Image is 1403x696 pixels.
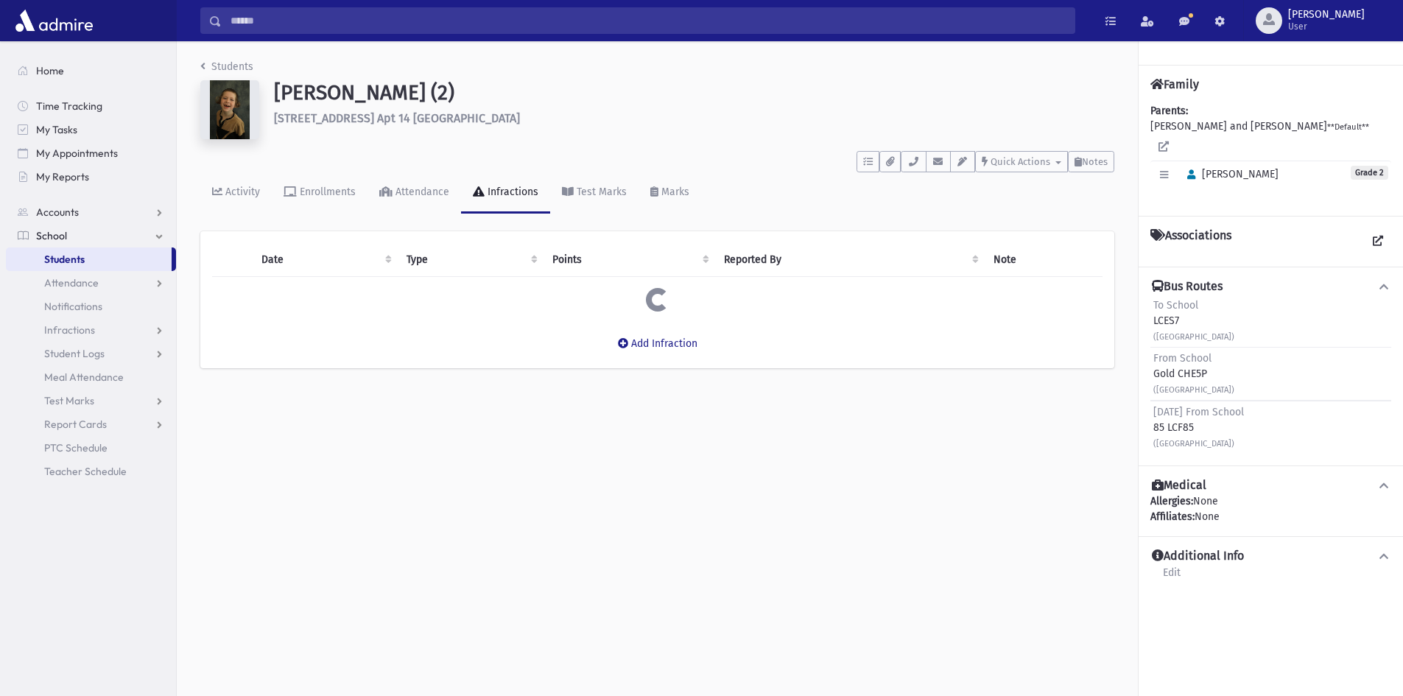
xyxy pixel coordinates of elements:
th: Reported By [715,243,985,277]
a: Test Marks [550,172,639,214]
a: Report Cards [6,412,176,436]
button: Medical [1150,478,1391,493]
span: Students [44,253,85,266]
span: My Tasks [36,123,77,136]
a: Infractions [461,172,550,214]
a: My Reports [6,165,176,189]
span: Grade 2 [1351,166,1388,180]
a: My Appointments [6,141,176,165]
div: None [1150,509,1391,524]
small: ([GEOGRAPHIC_DATA]) [1153,439,1234,449]
span: Attendance [44,276,99,289]
button: Notes [1068,151,1114,172]
a: Accounts [6,200,176,224]
button: Quick Actions [975,151,1068,172]
button: Add Infraction [608,330,707,356]
span: Teacher Schedule [44,465,127,478]
h6: [STREET_ADDRESS] Apt 14 [GEOGRAPHIC_DATA] [274,111,1114,125]
a: Test Marks [6,389,176,412]
div: Marks [658,186,689,198]
div: Infractions [485,186,538,198]
button: Bus Routes [1150,279,1391,295]
div: [PERSON_NAME] and [PERSON_NAME] [1150,103,1391,204]
h4: Medical [1152,478,1206,493]
small: ([GEOGRAPHIC_DATA]) [1153,332,1234,342]
a: Enrollments [272,172,368,214]
span: [DATE] From School [1153,406,1244,418]
a: My Tasks [6,118,176,141]
span: To School [1153,299,1198,312]
div: Attendance [393,186,449,198]
span: [PERSON_NAME] [1288,9,1365,21]
a: Infractions [6,318,176,342]
h4: Family [1150,77,1199,91]
a: Attendance [368,172,461,214]
div: Enrollments [297,186,356,198]
a: Attendance [6,271,176,295]
button: Additional Info [1150,549,1391,564]
a: School [6,224,176,247]
b: Affiliates: [1150,510,1195,523]
a: Teacher Schedule [6,460,176,483]
div: Activity [222,186,260,198]
span: My Reports [36,170,89,183]
h4: Additional Info [1152,549,1244,564]
span: From School [1153,352,1212,365]
a: View all Associations [1365,228,1391,255]
span: Report Cards [44,418,107,431]
span: Accounts [36,205,79,219]
nav: breadcrumb [200,59,253,80]
a: Students [6,247,172,271]
div: Gold CHE5P [1153,351,1234,397]
th: Type [398,243,544,277]
th: Points [544,243,715,277]
span: User [1288,21,1365,32]
span: My Appointments [36,147,118,160]
span: Student Logs [44,347,105,360]
b: Allergies: [1150,495,1193,507]
span: Test Marks [44,394,94,407]
span: Home [36,64,64,77]
img: AdmirePro [12,6,96,35]
span: [PERSON_NAME] [1181,168,1279,180]
div: None [1150,493,1391,524]
a: Student Logs [6,342,176,365]
h4: Associations [1150,228,1231,255]
span: Time Tracking [36,99,102,113]
a: Marks [639,172,701,214]
span: Notifications [44,300,102,313]
a: Notifications [6,295,176,318]
span: Notes [1082,156,1108,167]
a: Activity [200,172,272,214]
span: School [36,229,67,242]
b: Parents: [1150,105,1188,117]
a: PTC Schedule [6,436,176,460]
div: Test Marks [574,186,627,198]
input: Search [222,7,1075,34]
a: Time Tracking [6,94,176,118]
th: Date [253,243,398,277]
th: Note [985,243,1103,277]
h4: Bus Routes [1152,279,1223,295]
span: Quick Actions [991,156,1050,167]
span: Meal Attendance [44,370,124,384]
div: 85 LCF85 [1153,404,1244,451]
div: LCES7 [1153,298,1234,344]
a: Edit [1162,564,1181,591]
a: Home [6,59,176,82]
span: PTC Schedule [44,441,108,454]
a: Students [200,60,253,73]
small: ([GEOGRAPHIC_DATA]) [1153,385,1234,395]
a: Meal Attendance [6,365,176,389]
span: Infractions [44,323,95,337]
h1: [PERSON_NAME] (2) [274,80,1114,105]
